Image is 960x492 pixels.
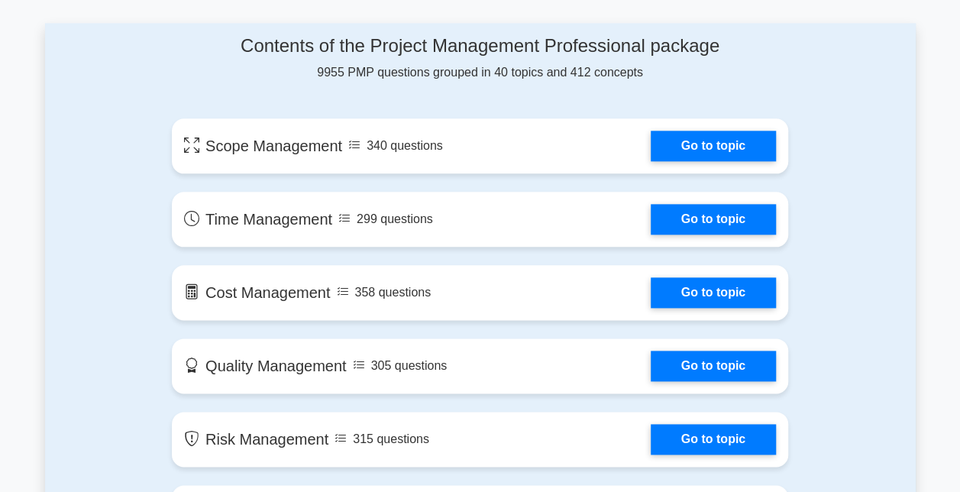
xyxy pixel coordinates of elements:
h4: Contents of the Project Management Professional package [172,35,788,57]
a: Go to topic [651,204,776,235]
div: 9955 PMP questions grouped in 40 topics and 412 concepts [172,35,788,82]
a: Go to topic [651,277,776,308]
a: Go to topic [651,351,776,381]
a: Go to topic [651,131,776,161]
a: Go to topic [651,424,776,455]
